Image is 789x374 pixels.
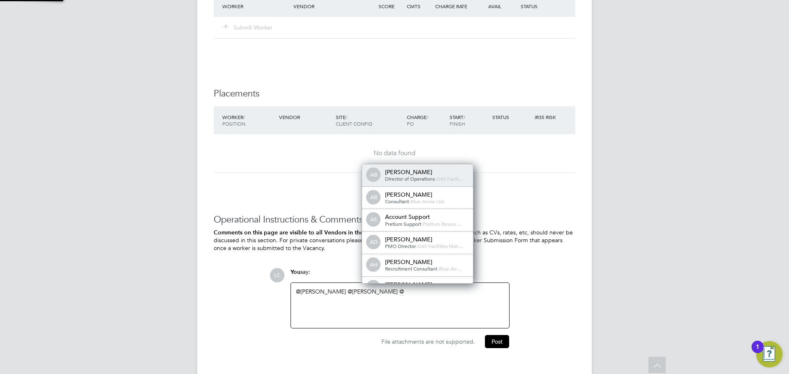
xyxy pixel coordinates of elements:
a: @[PERSON_NAME] [296,288,346,295]
div: [PERSON_NAME] [385,281,467,288]
span: G4S Facili… [436,175,464,182]
span: AL [367,281,380,294]
button: Submit Worker [224,23,273,32]
span: G4S Facilities Man… [418,243,464,249]
button: Post [485,335,509,348]
div: Worker [220,110,277,131]
span: AB [367,168,380,181]
span: / Client Config [336,114,372,127]
div: Vendor [277,110,334,124]
div: [PERSON_NAME] [385,258,467,266]
p: Worker's personal information, such as CVs, rates, etc, should never be discussed in this section... [214,229,575,252]
div: say: [291,268,510,282]
span: Blue Arr… [439,265,462,272]
div: Site [334,110,405,131]
div: Account Support [385,213,467,220]
div: Charge [405,110,448,131]
div: [PERSON_NAME] [385,191,467,198]
span: AR [367,191,380,204]
b: Comments on this page are visible to all Vendors in the Vacancy. [214,229,388,236]
span: PMO Director [385,243,416,249]
div: [PERSON_NAME] [385,168,467,176]
span: Pretium Resour… [423,220,461,227]
div: IR35 Risk [533,110,561,124]
a: @[PERSON_NAME] [348,288,398,295]
div: ​ ​ [296,288,504,323]
span: Pretium Support [385,220,421,227]
span: - [435,175,436,182]
div: 1 [756,347,759,358]
span: - [437,265,439,272]
button: Open Resource Center, 1 new notification [756,341,782,367]
span: Recruitment Consultant [385,265,437,272]
span: / PO [407,114,428,127]
div: No data found [222,149,567,158]
h3: Operational Instructions & Comments [214,214,575,226]
span: - [421,220,423,227]
span: You [291,268,300,275]
div: Status [490,110,533,124]
span: / Position [222,114,245,127]
span: AD [367,236,380,249]
span: File attachments are not supported. [381,338,475,345]
span: - [409,198,411,204]
span: Director of Operations [385,175,435,182]
span: AH [367,258,380,271]
span: Consultant [385,198,409,204]
span: / Finish [450,114,465,127]
span: - [416,243,418,249]
span: Blue Arrow Ltd. [411,198,445,204]
div: [PERSON_NAME] [385,236,467,243]
span: AS [367,213,380,226]
h3: Placements [214,88,575,100]
span: LC [270,268,284,282]
div: Start [448,110,490,131]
